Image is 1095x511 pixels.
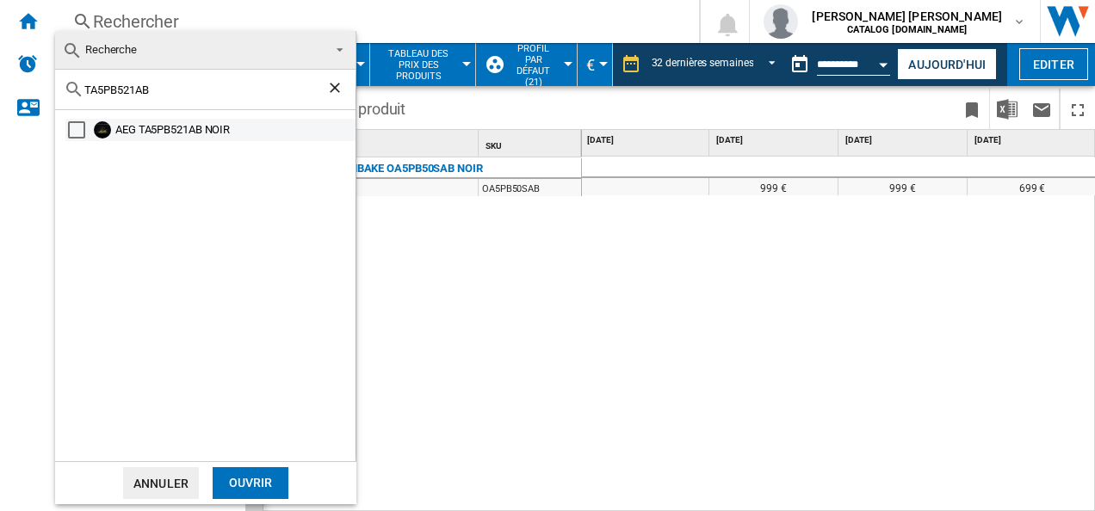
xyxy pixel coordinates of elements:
[115,121,353,139] div: AEG TA5PB521AB NOIR
[213,467,288,499] div: Ouvrir
[326,79,347,100] ng-md-icon: Effacer la recherche
[85,43,137,56] span: Recherche
[94,121,111,139] img: 7333394110851_h_f_l_0
[68,121,94,139] md-checkbox: Select
[123,467,199,499] button: Annuler
[84,83,326,96] input: Rechercher dans les références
